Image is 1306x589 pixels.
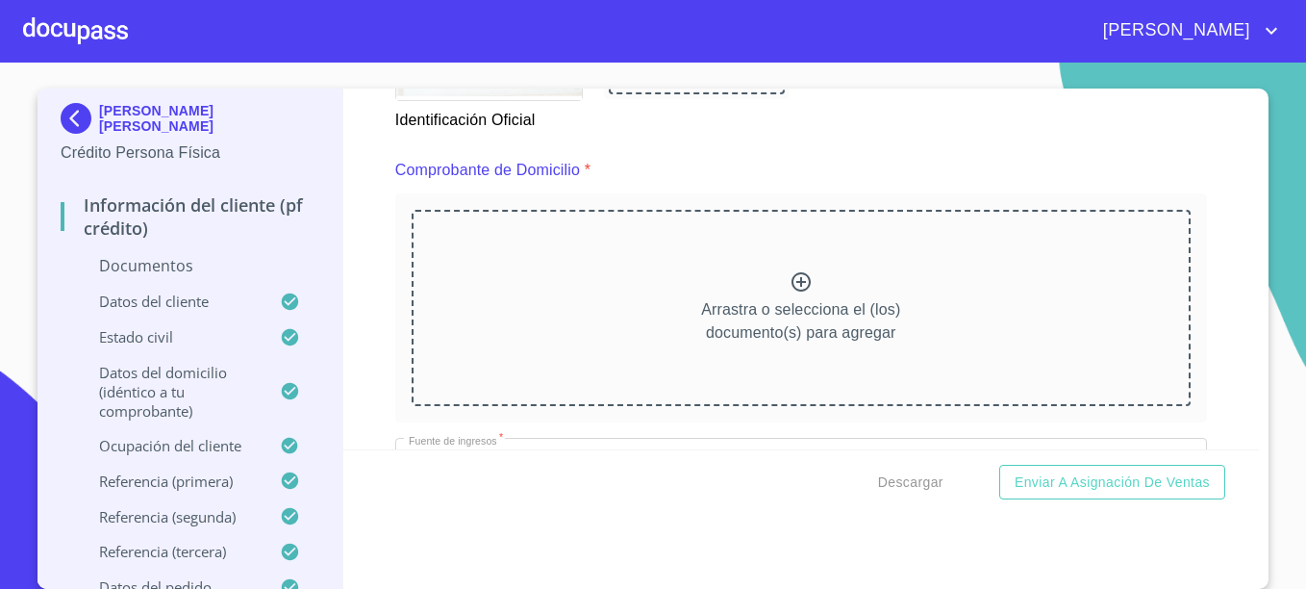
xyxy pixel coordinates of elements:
[61,327,280,346] p: Estado Civil
[61,472,280,491] p: Referencia (primera)
[61,507,280,526] p: Referencia (segunda)
[61,103,99,134] img: Docupass spot blue
[61,141,319,165] p: Crédito Persona Física
[395,438,1207,490] div: Independiente/Dueño de negocio/Persona Moral
[701,298,900,345] p: Arrastra o selecciona el (los) documento(s) para agregar
[61,292,280,311] p: Datos del cliente
[61,255,319,276] p: Documentos
[61,542,280,561] p: Referencia (tercera)
[99,103,319,134] p: [PERSON_NAME] [PERSON_NAME]
[1089,15,1283,46] button: account of current user
[395,159,580,182] p: Comprobante de Domicilio
[870,465,951,500] button: Descargar
[999,465,1225,500] button: Enviar a Asignación de Ventas
[395,101,581,132] p: Identificación Oficial
[1015,471,1210,495] span: Enviar a Asignación de Ventas
[61,436,280,455] p: Ocupación del Cliente
[878,471,943,495] span: Descargar
[61,103,319,141] div: [PERSON_NAME] [PERSON_NAME]
[1089,15,1260,46] span: [PERSON_NAME]
[61,193,319,240] p: Información del cliente (PF crédito)
[61,363,280,421] p: Datos del domicilio (idéntico a tu comprobante)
